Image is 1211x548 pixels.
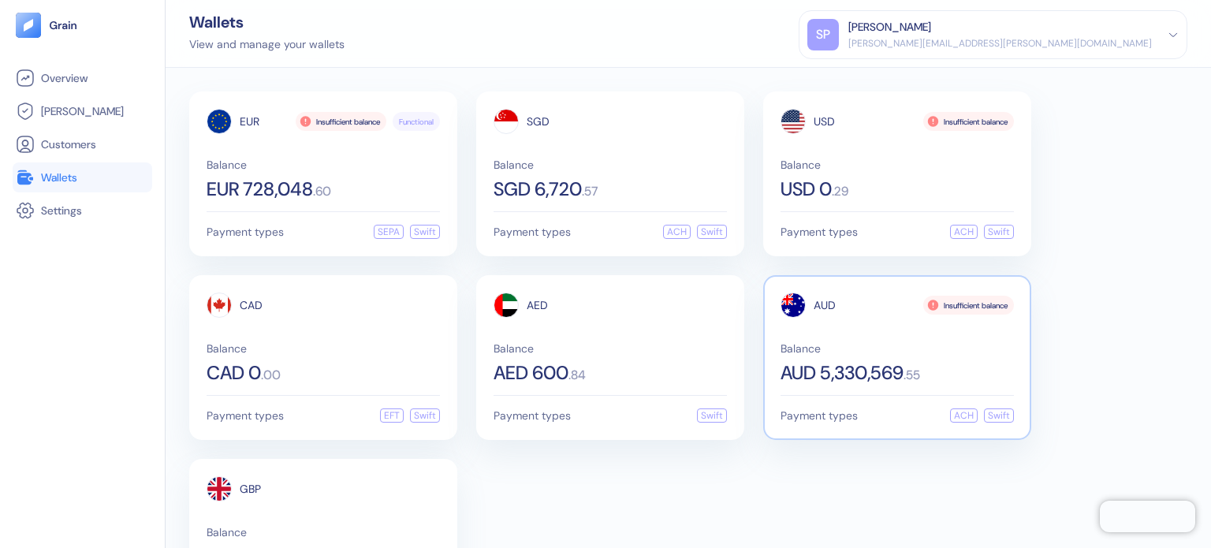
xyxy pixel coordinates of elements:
div: Insufficient balance [923,112,1014,131]
img: logo [49,20,78,31]
span: EUR [240,116,259,127]
div: ACH [950,225,978,239]
span: SGD [527,116,550,127]
div: Insufficient balance [923,296,1014,315]
span: . 60 [313,185,331,198]
span: . 29 [832,185,848,198]
span: Payment types [494,226,571,237]
div: Swift [697,225,727,239]
a: Wallets [16,168,149,187]
div: ACH [950,408,978,423]
span: . 55 [904,369,920,382]
span: [PERSON_NAME] [41,103,124,119]
a: Settings [16,201,149,220]
span: Balance [207,343,440,354]
div: Swift [697,408,727,423]
div: [PERSON_NAME] [848,19,931,35]
img: logo-tablet-V2.svg [16,13,41,38]
span: Overview [41,70,88,86]
div: View and manage your wallets [189,36,345,53]
span: AUD [814,300,836,311]
span: AED 600 [494,363,568,382]
span: Customers [41,136,96,152]
span: Settings [41,203,82,218]
span: . 84 [568,369,586,382]
span: AUD 5,330,569 [781,363,904,382]
div: EFT [380,408,404,423]
span: EUR 728,048 [207,180,313,199]
span: Payment types [207,410,284,421]
span: AED [527,300,548,311]
span: Balance [781,343,1014,354]
a: Customers [16,135,149,154]
span: Balance [207,159,440,170]
span: . 00 [261,369,281,382]
span: . 57 [582,185,598,198]
div: [PERSON_NAME][EMAIL_ADDRESS][PERSON_NAME][DOMAIN_NAME] [848,36,1152,50]
span: SGD 6,720 [494,180,582,199]
span: GBP [240,483,261,494]
a: Overview [16,69,149,88]
div: Swift [410,408,440,423]
span: USD [814,116,835,127]
div: Wallets [189,14,345,30]
a: [PERSON_NAME] [16,102,149,121]
div: SP [807,19,839,50]
div: ACH [663,225,691,239]
span: Balance [207,527,440,538]
span: Payment types [207,226,284,237]
span: Payment types [781,226,858,237]
span: CAD [240,300,263,311]
span: Balance [494,159,727,170]
div: Swift [984,408,1014,423]
span: Balance [781,159,1014,170]
div: Insufficient balance [296,112,386,131]
span: CAD 0 [207,363,261,382]
iframe: Chatra live chat [1100,501,1195,532]
div: SEPA [374,225,404,239]
span: Payment types [781,410,858,421]
span: Balance [494,343,727,354]
span: Functional [399,116,434,128]
div: Swift [410,225,440,239]
span: Wallets [41,170,77,185]
span: USD 0 [781,180,832,199]
div: Swift [984,225,1014,239]
span: Payment types [494,410,571,421]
